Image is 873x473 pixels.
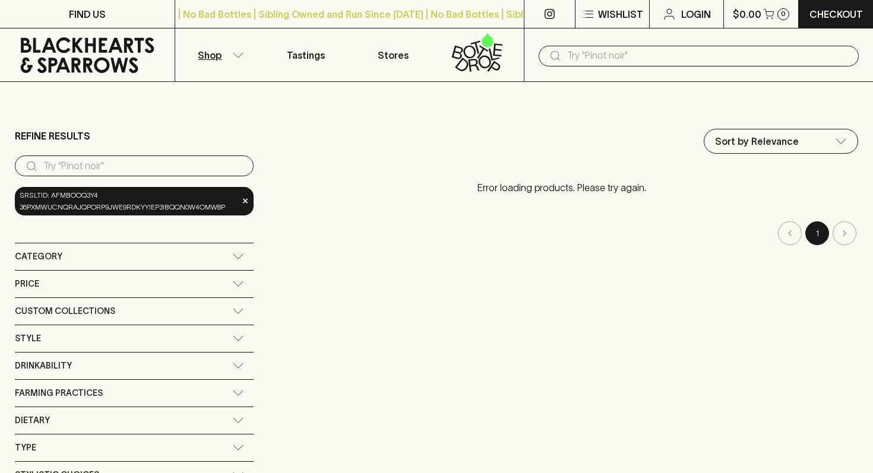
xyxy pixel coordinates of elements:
input: Try "Pinot noir" [567,46,849,65]
div: Style [15,325,254,352]
p: $0.00 [733,7,761,21]
div: Type [15,434,254,461]
div: Sort by Relevance [704,129,858,153]
a: Tastings [262,28,350,81]
p: Refine Results [15,129,90,143]
p: Shop [198,48,222,62]
div: Dietary [15,407,254,434]
p: 0 [781,11,786,17]
p: Tastings [287,48,325,62]
p: Wishlist [598,7,643,21]
div: Drinkability [15,353,254,379]
p: Login [681,7,711,21]
p: FIND US [69,7,106,21]
span: Dietary [15,413,50,428]
span: Custom Collections [15,304,115,319]
p: Sort by Relevance [715,134,799,148]
p: Stores [378,48,409,62]
nav: pagination navigation [265,221,858,245]
span: srsltid: AfmBOoq3y4 36PXmwuCNqrajQPorP9JWe9RdkYYieP3IBqQN0W4Omw8p [20,189,238,213]
div: Custom Collections [15,298,254,325]
button: page 1 [805,221,829,245]
span: Category [15,249,62,264]
input: Try “Pinot noir” [43,157,244,176]
div: Farming Practices [15,380,254,407]
button: Shop [175,28,262,81]
span: Type [15,440,36,455]
p: Checkout [809,7,863,21]
span: × [242,195,249,207]
div: Category [15,243,254,270]
p: Error loading products. Please try again. [265,169,858,207]
span: Farming Practices [15,386,103,401]
span: Drinkability [15,358,72,373]
a: Stores [350,28,437,81]
div: Price [15,271,254,297]
span: Price [15,277,39,291]
span: Style [15,331,41,346]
